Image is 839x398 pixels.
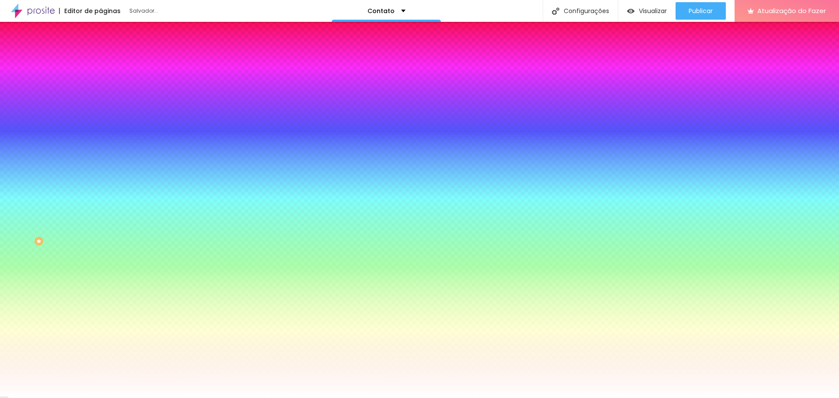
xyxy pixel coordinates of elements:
[564,7,609,15] font: Configurações
[689,7,713,15] font: Publicar
[367,7,395,15] font: Contato
[64,7,121,15] font: Editor de páginas
[129,7,158,14] font: Salvador...
[618,2,676,20] button: Visualizar
[552,7,559,15] img: Ícone
[757,6,826,15] font: Atualização do Fazer
[676,2,726,20] button: Publicar
[639,7,667,15] font: Visualizar
[627,7,634,15] img: view-1.svg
